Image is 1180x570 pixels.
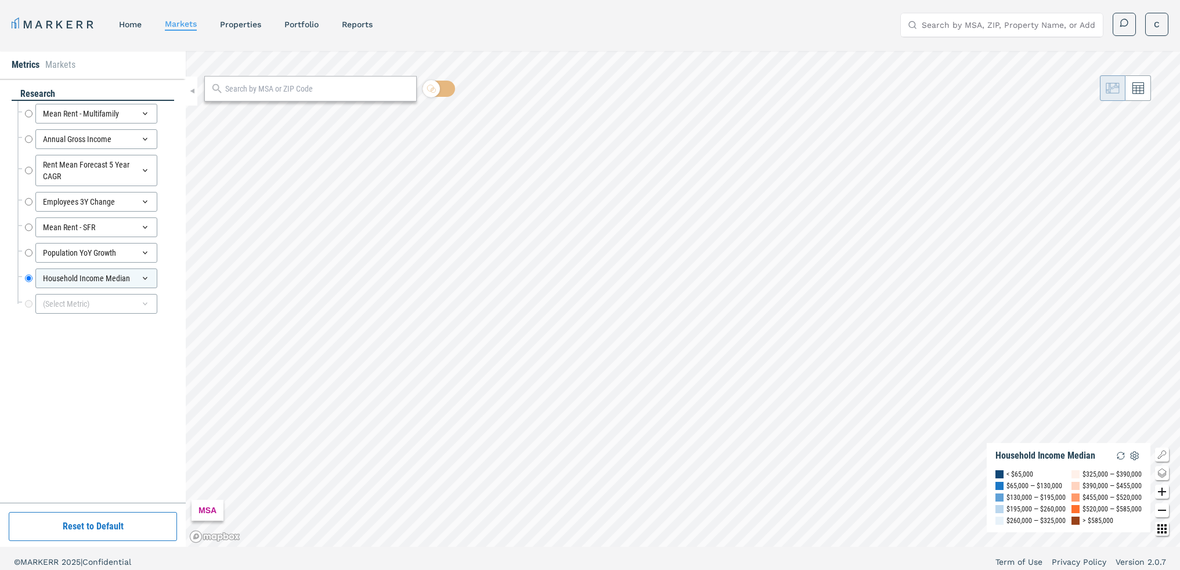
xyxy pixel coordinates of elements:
[35,268,157,288] div: Household Income Median
[1116,556,1166,568] a: Version 2.0.7
[1006,469,1033,480] div: < $65,000
[995,450,1095,462] div: Household Income Median
[45,58,75,72] li: Markets
[1154,19,1160,30] span: C
[35,104,157,124] div: Mean Rent - Multifamily
[1128,449,1142,463] img: Settings
[1082,515,1113,527] div: > $585,000
[1082,469,1142,480] div: $325,000 — $390,000
[995,556,1042,568] a: Term of Use
[1052,556,1106,568] a: Privacy Policy
[1082,480,1142,492] div: $390,000 — $455,000
[35,294,157,314] div: (Select Metric)
[1155,503,1169,517] button: Zoom out map button
[35,129,157,149] div: Annual Gross Income
[1114,449,1128,463] img: Reload Legend
[12,58,39,72] li: Metrics
[12,16,96,32] a: MARKERR
[35,243,157,263] div: Population YoY Growth
[35,155,157,186] div: Rent Mean Forecast 5 Year CAGR
[1006,480,1062,492] div: $65,000 — $130,000
[922,13,1096,37] input: Search by MSA, ZIP, Property Name, or Address
[14,557,20,567] span: ©
[225,83,410,95] input: Search by MSA or ZIP Code
[62,557,82,567] span: 2025 |
[20,557,62,567] span: MARKERR
[35,217,157,237] div: Mean Rent - SFR
[9,512,177,541] button: Reset to Default
[284,20,319,29] a: Portfolio
[192,500,223,521] div: MSA
[342,20,373,29] a: reports
[1155,466,1169,480] button: Change style map button
[12,88,174,101] div: research
[1006,492,1066,503] div: $130,000 — $195,000
[1082,492,1142,503] div: $455,000 — $520,000
[1155,522,1169,536] button: Other options map button
[1082,503,1142,515] div: $520,000 — $585,000
[35,192,157,212] div: Employees 3Y Change
[1155,448,1169,462] button: Show/Hide Legend Map Button
[186,51,1180,547] canvas: Map
[82,557,131,567] span: Confidential
[1145,13,1168,36] button: C
[119,20,142,29] a: home
[189,530,240,543] a: Mapbox logo
[1006,515,1066,527] div: $260,000 — $325,000
[165,19,197,28] a: markets
[1155,485,1169,499] button: Zoom in map button
[1006,503,1066,515] div: $195,000 — $260,000
[220,20,261,29] a: properties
